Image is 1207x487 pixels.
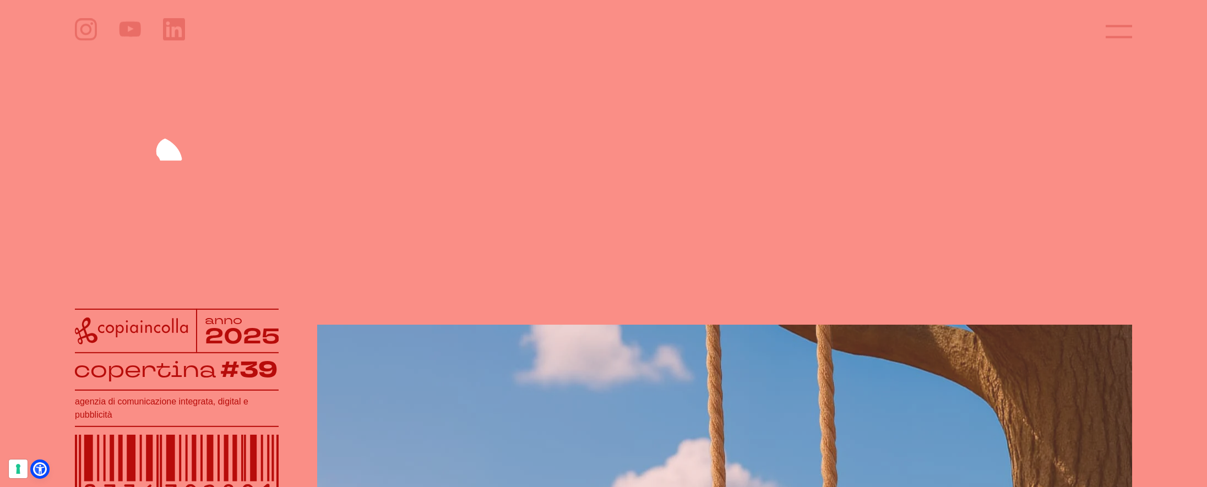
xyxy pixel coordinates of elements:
[33,462,47,476] a: Apri il menu di accessibilità
[205,322,280,351] tspan: 2025
[75,395,279,422] h1: agenzia di comunicazione integrata, digital e pubblicità
[220,355,278,385] tspan: #39
[205,312,242,327] tspan: anno
[9,459,28,478] button: Le tue preferenze relative al consenso per le tecnologie di tracciamento
[74,355,216,384] tspan: copertina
